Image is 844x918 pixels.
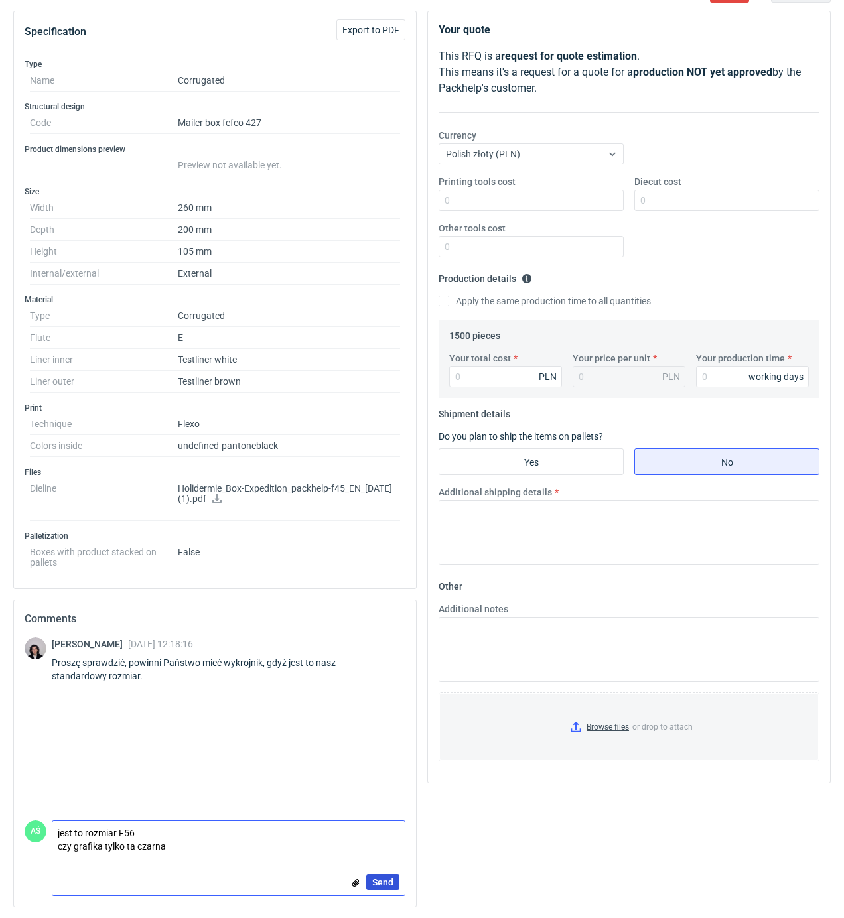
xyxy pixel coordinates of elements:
dd: 260 mm [178,197,400,219]
dt: Depth [30,219,178,241]
input: 0 [634,190,819,211]
dt: Width [30,197,178,219]
h2: Comments [25,611,405,627]
label: or drop to attach [439,693,819,761]
dd: 105 mm [178,241,400,263]
strong: request for quote estimation [501,50,637,62]
button: Specification [25,16,86,48]
dd: Mailer box fefco 427 [178,112,400,134]
dd: Testliner brown [178,371,400,393]
label: Your price per unit [573,352,650,365]
h3: Structural design [25,101,405,112]
input: 0 [696,366,809,387]
dd: 200 mm [178,219,400,241]
label: Additional shipping details [439,486,552,499]
h3: Type [25,59,405,70]
strong: Your quote [439,23,490,36]
button: Export to PDF [336,19,405,40]
dd: External [178,263,400,285]
dt: Technique [30,413,178,435]
textarea: jest to rozmiar F56 czy grafika tylko ta czarna [52,821,405,858]
dt: Flute [30,327,178,349]
div: Proszę sprawdzić, powinni Państwo mieć wykrojnik, gdyż jest to nasz standardowy rozmiar. [52,656,405,683]
dd: Testliner white [178,349,400,371]
span: [PERSON_NAME] [52,639,128,649]
label: Currency [439,129,476,142]
label: Other tools cost [439,222,506,235]
button: Send [366,874,399,890]
dt: Internal/external [30,263,178,285]
h3: Files [25,467,405,478]
h3: Product dimensions preview [25,144,405,155]
p: This RFQ is a . This means it's a request for a quote for a by the Packhelp's customer. [439,48,819,96]
dd: E [178,327,400,349]
figcaption: AŚ [25,820,46,842]
strong: production NOT yet approved [633,66,772,78]
div: PLN [662,370,680,383]
div: PLN [539,370,557,383]
label: Additional notes [439,602,508,616]
dd: Corrugated [178,70,400,92]
dt: Code [30,112,178,134]
legend: Production details [439,268,532,284]
p: Holidermie_Box-Expedition_packhelp-f45_EN_[DATE] (1).pdf [178,483,400,505]
label: Printing tools cost [439,175,516,188]
label: Diecut cost [634,175,681,188]
legend: Shipment details [439,403,510,419]
input: 0 [439,236,624,257]
span: Export to PDF [342,25,399,34]
img: Sebastian Markut [25,637,46,659]
h3: Material [25,295,405,305]
dt: Name [30,70,178,92]
span: Polish złoty (PLN) [446,149,520,159]
dd: undefined-pantone black [178,435,400,457]
h3: Palletization [25,531,405,541]
dt: Boxes with product stacked on pallets [30,541,178,568]
dt: Liner outer [30,371,178,393]
dt: Liner inner [30,349,178,371]
span: Preview not available yet. [178,160,282,170]
dt: Type [30,305,178,327]
dt: Dieline [30,478,178,521]
span: [DATE] 12:18:16 [128,639,193,649]
label: Your total cost [449,352,511,365]
legend: Other [439,576,462,592]
div: Adrian Świerżewski [25,820,46,842]
div: working days [748,370,804,383]
dt: Colors inside [30,435,178,457]
h3: Print [25,403,405,413]
label: Yes [439,448,624,475]
label: Your production time [696,352,785,365]
dd: Corrugated [178,305,400,327]
dt: Height [30,241,178,263]
input: 0 [439,190,624,211]
label: Do you plan to ship the items on pallets? [439,431,603,442]
dd: Flexo [178,413,400,435]
h3: Size [25,186,405,197]
legend: 1500 pieces [449,325,500,341]
dd: False [178,541,400,568]
input: 0 [449,366,562,387]
label: No [634,448,819,475]
label: Apply the same production time to all quantities [439,295,651,308]
span: Send [372,878,393,887]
